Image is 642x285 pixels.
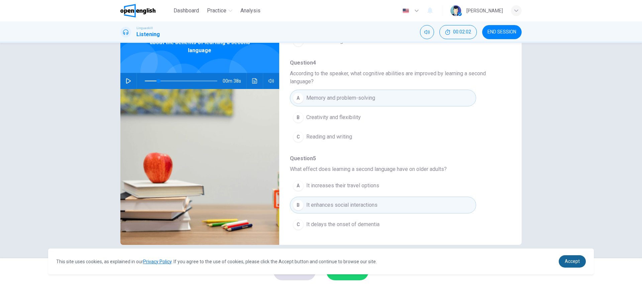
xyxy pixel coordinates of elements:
span: It increases their travel options [306,182,379,190]
span: Accept [565,259,580,264]
div: C [293,219,304,230]
span: What effect does learning a second language have on older adults? [290,165,500,173]
span: Memory and problem-solving [306,94,375,102]
img: OpenEnglish logo [120,4,155,17]
span: 00m 38s [223,73,246,89]
div: Hide [439,25,477,39]
button: CIt delays the onset of dementia [290,216,476,233]
h1: Listening [136,30,160,38]
button: BCreativity and flexibility [290,109,476,126]
span: Question 4 [290,59,500,67]
a: dismiss cookie message [559,255,586,268]
img: en [402,8,410,13]
div: C [293,131,304,142]
button: AMemory and problem-solving [290,90,476,106]
div: B [293,200,304,210]
span: Analysis [240,7,260,15]
button: Analysis [238,5,263,17]
span: Practice [207,7,226,15]
div: A [293,93,304,103]
button: CReading and writing [290,128,476,145]
span: Linguaskill [136,26,153,30]
span: This site uses cookies, as explained in our . If you agree to the use of cookies, please click th... [56,259,377,264]
button: BIt enhances social interactions [290,197,476,213]
button: 00:02:02 [439,25,477,39]
span: It delays the onset of dementia [306,220,380,228]
button: Dashboard [171,5,202,17]
div: B [293,112,304,123]
a: OpenEnglish logo [120,4,171,17]
button: END SESSION [482,25,522,39]
span: Question 5 [290,155,500,163]
span: END SESSION [488,29,516,35]
span: Creativity and flexibility [306,113,361,121]
span: 00:02:02 [453,29,471,35]
a: Privacy Policy [143,259,172,264]
img: Listen to Bridget, a professor, talk about the benefits of learning a second language [120,89,279,245]
img: Profile picture [450,5,461,16]
span: Reading and writing [306,133,352,141]
span: Dashboard [174,7,199,15]
button: Click to see the audio transcription [249,73,260,89]
div: A [293,180,304,191]
button: Practice [204,5,235,17]
div: [PERSON_NAME] [466,7,503,15]
button: AIt increases their travel options [290,177,476,194]
div: Mute [420,25,434,39]
div: cookieconsent [48,249,594,274]
span: It enhances social interactions [306,201,378,209]
span: According to the speaker, what cognitive abilities are improved by learning a second language? [290,70,500,86]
